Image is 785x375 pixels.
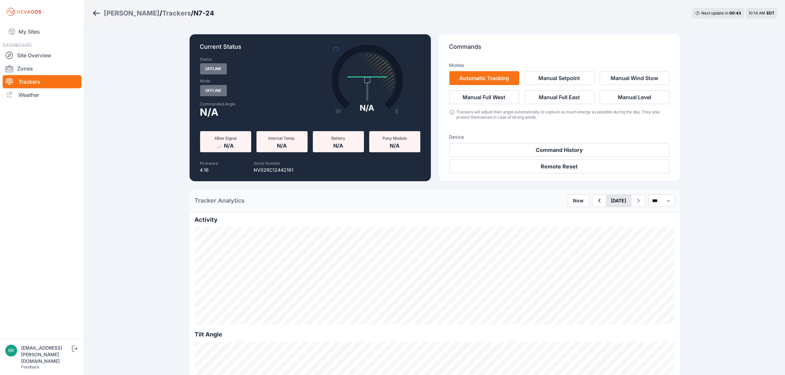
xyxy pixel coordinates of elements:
button: Automatic Tracking [449,71,519,85]
h2: Tilt Angle [195,330,675,339]
p: 4.16 [200,167,218,173]
span: Battery [331,136,345,141]
div: N/A [360,103,375,113]
div: Trackers will adjust their angle automatically to capture as much energy as possible during the d... [456,109,669,120]
span: DASHBOARD [3,42,32,48]
a: My Sites [3,24,81,40]
a: Trackers [162,9,191,18]
span: 10:14 AM [748,11,765,15]
span: / [191,9,194,18]
nav: Breadcrumb [92,5,214,22]
button: Manual Full East [525,90,594,104]
span: N/A [390,141,400,149]
a: Trackers [3,75,81,88]
a: Weather [3,88,81,101]
h3: N7-24 [194,9,214,18]
label: Mode [200,78,211,84]
button: Command History [449,143,670,157]
label: Serial Number [254,161,281,166]
label: Commanded Angle [200,101,306,107]
span: Offline [200,63,227,74]
span: Pony Module [382,136,407,141]
button: [DATE] [606,195,632,207]
span: Next update in [701,11,728,15]
button: Manual Wind Stow [600,71,670,85]
h2: Tracker Analytics [195,196,245,205]
h3: Device [449,134,670,140]
span: Offline [200,85,227,96]
button: Remote Reset [449,159,670,173]
button: Now [568,194,589,207]
a: [PERSON_NAME] [104,9,160,18]
a: Feedback [21,364,40,369]
label: Firmware [200,161,218,166]
button: Manual Full West [449,90,519,104]
span: Internal Temp. [269,136,295,141]
h2: Activity [195,215,675,224]
p: Current Status [200,42,420,57]
p: Commands [449,42,670,57]
div: 00 : 43 [729,11,741,16]
span: XBee Signal [214,136,237,141]
span: N/A [200,108,219,116]
p: NV02RC12442161 [254,167,294,173]
h3: Modes [449,62,464,69]
label: Status [200,57,212,62]
span: / [160,9,162,18]
div: [EMAIL_ADDRESS][PERSON_NAME][DOMAIN_NAME] [21,345,71,364]
img: Nevados [5,7,42,17]
button: Manual Level [600,90,670,104]
span: N/A [333,141,343,149]
img: brayden.sanford@nevados.solar [5,345,17,357]
a: Site Overview [3,49,81,62]
span: EDT [767,11,774,15]
span: N/A [277,141,287,149]
button: Manual Setpoint [525,71,594,85]
span: N/A [224,141,234,149]
a: Zones [3,62,81,75]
